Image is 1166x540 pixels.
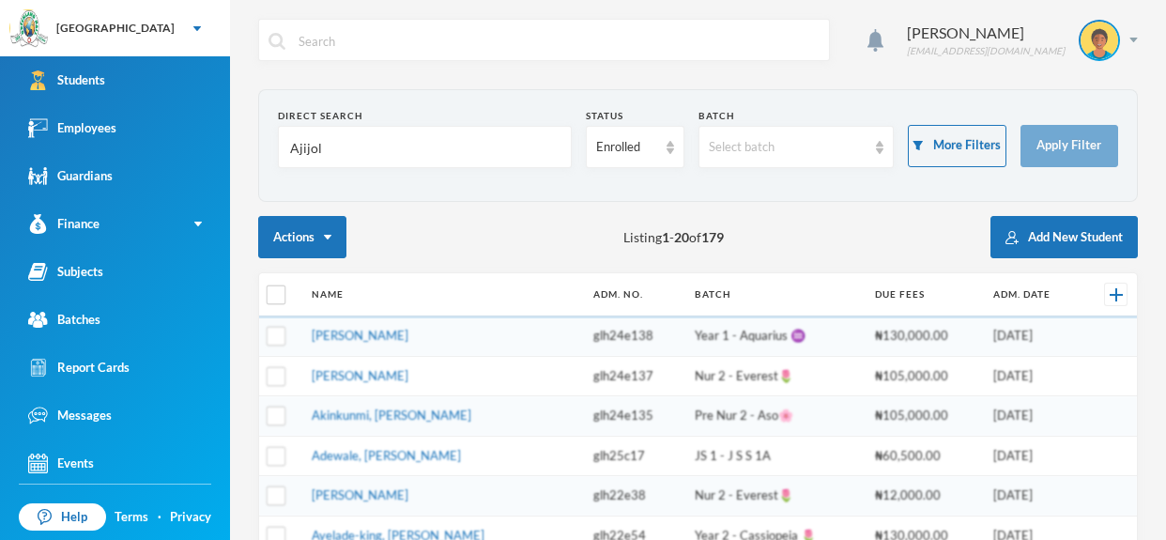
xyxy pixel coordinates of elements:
[908,125,1005,167] button: More Filters
[674,229,689,245] b: 20
[28,358,130,378] div: Report Cards
[158,508,161,527] div: ·
[312,448,461,463] a: Adewale, [PERSON_NAME]
[28,406,112,425] div: Messages
[685,356,866,396] td: Nur 2 - Everest🌷
[28,262,103,282] div: Subjects
[1110,288,1123,301] img: +
[709,138,867,157] div: Select batch
[278,109,572,123] div: Direct Search
[984,273,1082,316] th: Adm. Date
[288,127,561,169] input: Name, Admin No, Phone number, Email Address
[662,229,669,245] b: 1
[28,454,94,473] div: Events
[584,396,685,437] td: glh24e135
[984,436,1082,476] td: [DATE]
[984,396,1082,437] td: [DATE]
[28,166,113,186] div: Guardians
[28,118,116,138] div: Employees
[28,70,105,90] div: Students
[685,316,866,357] td: Year 1 - Aquarius ♒️
[268,33,285,50] img: search
[312,408,471,423] a: Akinkunmi, [PERSON_NAME]
[701,229,724,245] b: 179
[866,436,984,476] td: ₦60,500.00
[584,273,685,316] th: Adm. No.
[984,316,1082,357] td: [DATE]
[170,508,211,527] a: Privacy
[302,273,583,316] th: Name
[685,436,866,476] td: JS 1 - J S S 1A
[866,476,984,517] td: ₦12,000.00
[28,214,100,234] div: Finance
[866,396,984,437] td: ₦105,000.00
[584,356,685,396] td: glh24e137
[19,503,106,532] a: Help
[907,22,1065,44] div: [PERSON_NAME]
[584,436,685,476] td: glh25c17
[866,316,984,357] td: ₦130,000.00
[984,356,1082,396] td: [DATE]
[586,109,683,123] div: Status
[990,216,1138,258] button: Add New Student
[685,476,866,517] td: Nur 2 - Everest🌷
[115,508,148,527] a: Terms
[56,20,175,37] div: [GEOGRAPHIC_DATA]
[698,109,895,123] div: Batch
[10,10,48,48] img: logo
[866,273,984,316] th: Due Fees
[685,396,866,437] td: Pre Nur 2 - Aso🌸
[584,316,685,357] td: glh24e138
[685,273,866,316] th: Batch
[1081,22,1118,59] img: STUDENT
[984,476,1082,517] td: [DATE]
[297,20,820,62] input: Search
[28,310,100,330] div: Batches
[312,328,408,343] a: [PERSON_NAME]
[1020,125,1118,167] button: Apply Filter
[866,356,984,396] td: ₦105,000.00
[623,227,724,247] span: Listing - of
[312,487,408,502] a: [PERSON_NAME]
[258,216,346,258] button: Actions
[907,44,1065,58] div: [EMAIL_ADDRESS][DOMAIN_NAME]
[312,368,408,383] a: [PERSON_NAME]
[584,476,685,517] td: glh22e38
[596,138,656,157] div: Enrolled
